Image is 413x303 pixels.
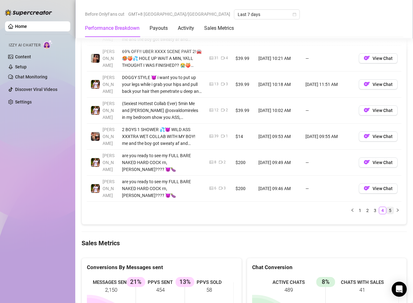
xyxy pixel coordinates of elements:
[221,134,225,138] span: video-camera
[359,57,398,62] a: OFView Chat
[357,207,363,214] a: 1
[219,160,223,164] span: video-camera
[91,80,100,89] img: Hector
[359,109,398,114] a: OFView Chat
[15,74,47,79] a: Chat Monitoring
[364,55,370,61] img: OF
[379,207,386,214] li: 4
[214,55,219,61] div: 31
[91,54,100,63] img: Zach
[359,131,398,141] button: OFView Chat
[209,108,213,112] span: picture
[103,23,114,42] span: [PERSON_NAME]
[91,158,100,167] img: Hector
[359,53,398,63] button: OFView Chat
[43,40,53,49] img: AI Chatter
[238,10,296,19] span: Last 7 days
[209,134,213,138] span: picture
[387,207,394,214] a: 5
[214,107,219,113] div: 12
[359,83,398,88] a: OFView Chat
[364,133,370,139] img: OF
[364,185,370,191] img: OF
[302,45,355,72] td: —
[103,49,114,68] span: [PERSON_NAME]
[103,153,114,172] span: [PERSON_NAME]
[293,13,296,16] span: calendar
[214,159,216,165] div: 8
[122,74,202,95] div: DOGGY STYLE 😈 i want you to put up your legs while i grab your hips and pull back your hair then ...
[302,150,355,176] td: —
[226,107,228,113] div: 2
[373,160,393,165] span: View Chat
[226,55,228,61] div: 4
[91,132,100,141] img: Osvaldo
[359,183,398,194] button: OFView Chat
[364,81,370,87] img: OF
[87,263,236,272] div: Conversions By Messages sent
[122,100,202,121] div: (Sexiest Hottest Collab Ever) 5min Me and [PERSON_NAME] @osvaldomireles in my bedroom show you AS...
[103,75,114,94] span: [PERSON_NAME]
[122,48,202,69] div: 69% OFF!! UBER XXXX SCENE PART 2!🚘🥵🍑💦 HOLE UP WAIT A MIN, YA'LL THOUGHT I WAS FINISHED?? 😭🍑 GYATT...
[252,263,402,272] div: Chat Conversion
[103,179,114,198] span: [PERSON_NAME]
[221,82,225,86] span: video-camera
[359,135,398,140] a: OFView Chat
[214,133,219,139] div: 39
[364,207,371,214] a: 2
[15,54,31,59] a: Content
[224,185,226,191] div: 3
[5,9,52,16] img: logo-BBDzfeDw.svg
[15,99,32,104] a: Settings
[359,187,398,192] a: OFView Chat
[122,178,202,199] div: are you ready to see my FULL BARE NAKED HARD COCK rn, [PERSON_NAME]???? 😈🍆
[394,207,401,214] button: right
[364,207,371,214] li: 2
[15,87,57,92] a: Discover Viral Videos
[394,207,401,214] li: Next Page
[255,176,302,202] td: [DATE] 09:46 AM
[122,126,202,147] div: 2 BOYS 1 SHOWER 💦😈 WILD ASS XXXTRA WET COLLAB WITH MY BOY! me and the boy got sweaty af and decid...
[232,176,255,202] td: $200
[364,159,370,165] img: OF
[219,186,223,190] span: video-camera
[379,207,386,214] a: 4
[359,105,398,115] button: OFView Chat
[221,56,225,60] span: video-camera
[91,106,100,115] img: Hector
[15,24,27,29] a: Home
[232,98,255,124] td: $39.99
[302,176,355,202] td: —
[209,82,213,86] span: picture
[302,72,355,98] td: [DATE] 11:51 AM
[224,159,226,165] div: 2
[349,207,356,214] li: Previous Page
[359,157,398,167] button: OFView Chat
[85,9,124,19] span: Before OnlyFans cut
[103,101,114,120] span: [PERSON_NAME]
[372,207,379,214] a: 3
[373,186,393,191] span: View Chat
[359,161,398,166] a: OFView Chat
[221,108,225,112] span: video-camera
[302,124,355,150] td: [DATE] 09:55 AM
[209,186,213,190] span: picture
[103,127,114,146] span: [PERSON_NAME]
[122,152,202,173] div: are you ready to see my FULL BARE NAKED HARD COCK rn, [PERSON_NAME]???? 😈🍆
[392,282,407,297] div: Open Intercom Messenger
[91,184,100,193] img: Hector
[204,24,234,32] div: Sales Metrics
[85,24,140,32] div: Performance Breakdown
[255,45,302,72] td: [DATE] 10:21 AM
[359,79,398,89] button: OFView Chat
[128,9,230,19] span: GMT+8 [GEOGRAPHIC_DATA]/[GEOGRAPHIC_DATA]
[255,72,302,98] td: [DATE] 10:18 AM
[82,239,407,247] h4: Sales Metrics
[232,45,255,72] td: $39.99
[373,82,393,87] span: View Chat
[150,24,168,32] div: Payouts
[214,185,216,191] div: 6
[232,72,255,98] td: $39.99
